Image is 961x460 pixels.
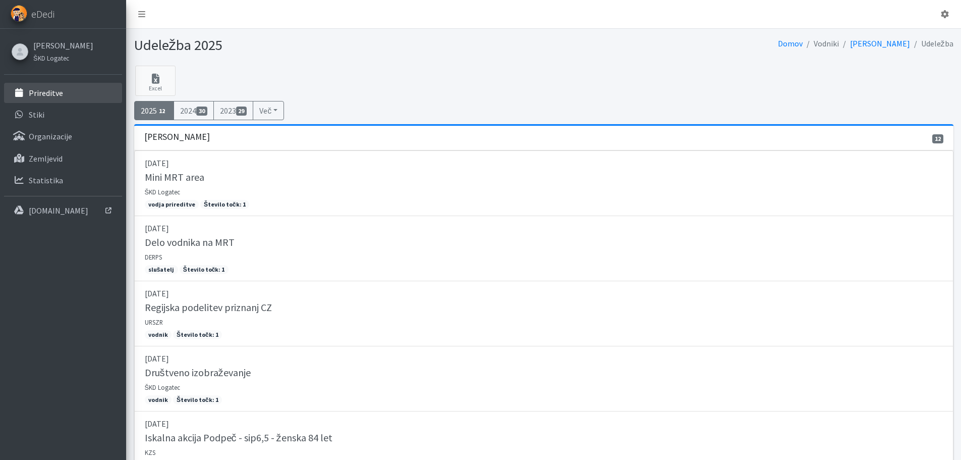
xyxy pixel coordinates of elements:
span: 30 [196,107,207,116]
small: ŠKD Logatec [33,54,69,62]
span: vodnik [145,395,172,404]
a: [PERSON_NAME] [850,38,910,48]
button: Več [253,101,284,120]
h3: [PERSON_NAME] [144,132,210,142]
span: 12 [932,134,943,143]
a: ŠKD Logatec [33,52,93,64]
small: KZS [145,448,155,456]
span: slušatelj [145,265,178,274]
a: 202430 [174,101,214,120]
a: Domov [778,38,803,48]
span: Število točk: 1 [173,395,222,404]
li: Udeležba [910,36,953,51]
small: DERPS [145,253,162,261]
a: [DATE] Društveno izobraževanje ŠKD Logatec vodnik Število točk: 1 [134,346,953,412]
a: [DATE] Regijska podelitev priznanj CZ URSZR vodnik Število točk: 1 [134,281,953,346]
p: Prireditve [29,88,63,98]
span: vodja prireditve [145,200,199,209]
span: Število točk: 1 [180,265,229,274]
p: Stiki [29,110,44,120]
a: Prireditve [4,83,122,103]
span: eDedi [31,7,54,22]
small: ŠKD Logatec [145,188,181,196]
a: 202512 [134,101,175,120]
p: [DOMAIN_NAME] [29,206,88,216]
li: Vodniki [803,36,839,51]
img: eDedi [11,5,27,22]
a: [PERSON_NAME] [33,39,93,52]
h5: Regijska podelitev priznanj CZ [145,301,272,314]
p: Organizacije [29,131,72,141]
a: 202329 [213,101,254,120]
a: Organizacije [4,126,122,146]
p: [DATE] [145,157,943,169]
span: 29 [236,107,247,116]
h1: Udeležba 2025 [134,36,540,54]
a: Zemljevid [4,148,122,169]
p: [DATE] [145,287,943,299]
h5: Delo vodnika na MRT [145,236,235,248]
a: [DATE] Delo vodnika na MRT DERPS slušatelj Število točk: 1 [134,216,953,281]
p: Statistika [29,175,63,185]
small: URSZR [145,318,163,326]
h5: Iskalna akcija Podpeč - sip6,5 - ženska 84 let [145,432,332,444]
a: [DOMAIN_NAME] [4,200,122,221]
p: Zemljevid [29,154,63,164]
a: Stiki [4,105,122,125]
span: Število točk: 1 [173,330,222,339]
span: vodnik [145,330,172,339]
small: ŠKD Logatec [145,383,181,391]
span: 12 [157,107,168,116]
p: [DATE] [145,418,943,430]
span: Število točk: 1 [200,200,249,209]
a: Excel [135,66,176,96]
a: [DATE] Mini MRT area ŠKD Logatec vodja prireditve Število točk: 1 [134,150,953,216]
h5: Društveno izobraževanje [145,367,251,379]
h5: Mini MRT area [145,171,204,183]
p: [DATE] [145,352,943,365]
a: Statistika [4,170,122,190]
p: [DATE] [145,222,943,234]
